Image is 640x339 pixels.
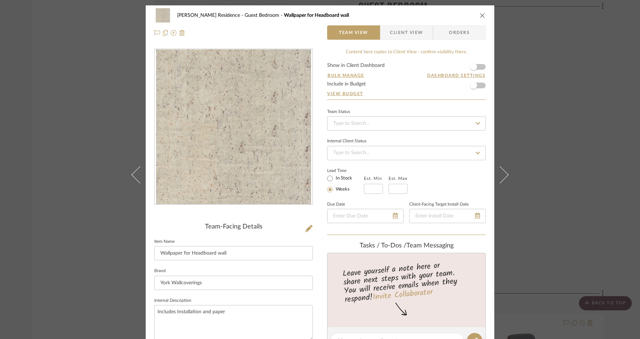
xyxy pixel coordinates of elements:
[154,240,175,244] label: Item Name
[327,203,345,206] label: Due Date
[327,174,364,194] mat-radio-group: Select item type
[339,25,368,40] span: Team View
[177,13,245,18] span: [PERSON_NAME] Residence
[327,139,366,143] div: Internal Client Status
[427,72,486,79] button: Dashboard Settings
[327,209,404,223] input: Enter Due Date
[360,242,406,249] span: Tasks / To-Dos /
[327,116,486,131] input: Type to Search…
[409,203,469,206] label: Client-Facing Target Install Date
[327,91,486,97] a: View Budget
[155,49,312,205] div: 0
[327,72,365,79] button: Bulk Manage
[326,258,487,306] div: Leave yourself a note here or share next steps with your team. You will receive emails when they ...
[327,167,364,174] label: Lead Time
[390,25,423,40] span: Client View
[389,176,407,181] label: Est. Max
[154,299,191,303] label: Internal Description
[334,175,352,182] label: In Stock
[327,110,350,114] div: Team Status
[327,49,486,56] div: Content here copies to Client View - confirm visibility there.
[245,13,284,18] span: Guest Bedroom
[154,276,313,290] input: Enter Brand
[327,242,486,250] div: team Messaging
[409,209,486,223] input: Enter Install Date
[284,13,349,18] span: Wallpaper for Headboard wall
[156,49,311,205] img: 56c94c1c-2f6a-44d7-ba0e-479f1a86a129_436x436.jpg
[479,12,486,19] button: close
[372,286,433,304] a: Invite Collaborator
[154,223,313,231] div: Team-Facing Details
[327,146,486,160] input: Type to Search…
[441,25,477,40] span: Orders
[179,30,185,36] img: Remove from project
[364,176,382,181] label: Est. Min
[154,269,166,273] label: Brand
[334,186,350,193] label: Weeks
[154,246,313,260] input: Enter Item Name
[154,8,171,23] img: 56c94c1c-2f6a-44d7-ba0e-479f1a86a129_48x40.jpg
